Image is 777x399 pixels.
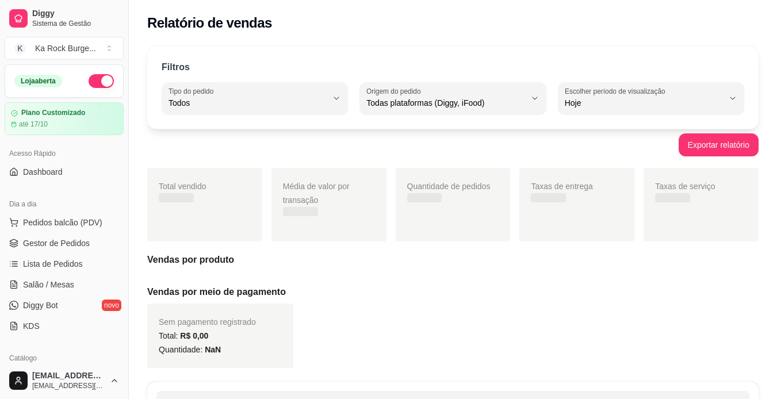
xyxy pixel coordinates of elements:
[5,213,124,232] button: Pedidos balcão (PDV)
[14,43,26,54] span: K
[159,331,208,340] span: Total:
[655,182,715,191] span: Taxas de serviço
[205,345,221,354] span: NaN
[23,279,74,290] span: Salão / Mesas
[5,102,124,135] a: Plano Customizadoaté 17/10
[5,195,124,213] div: Dia a dia
[679,133,759,156] button: Exportar relatório
[5,234,124,252] a: Gestor de Pedidos
[159,317,256,327] span: Sem pagamento registrado
[35,43,96,54] div: Ka Rock Burge ...
[283,182,350,205] span: Média de valor por transação
[162,60,190,74] p: Filtros
[23,237,90,249] span: Gestor de Pedidos
[23,217,102,228] span: Pedidos balcão (PDV)
[5,163,124,181] a: Dashboard
[147,14,272,32] h2: Relatório de vendas
[359,82,546,114] button: Origem do pedidoTodas plataformas (Diggy, iFood)
[32,9,119,19] span: Diggy
[32,371,105,381] span: [EMAIL_ADDRESS][DOMAIN_NAME]
[159,182,206,191] span: Total vendido
[5,255,124,273] a: Lista de Pedidos
[23,258,83,270] span: Lista de Pedidos
[162,82,348,114] button: Tipo do pedidoTodos
[366,97,525,109] span: Todas plataformas (Diggy, iFood)
[531,182,592,191] span: Taxas de entrega
[147,253,759,267] h5: Vendas por produto
[89,74,114,88] button: Alterar Status
[5,5,124,32] a: DiggySistema de Gestão
[147,285,759,299] h5: Vendas por meio de pagamento
[32,381,105,390] span: [EMAIL_ADDRESS][DOMAIN_NAME]
[23,166,63,178] span: Dashboard
[5,275,124,294] a: Salão / Mesas
[19,120,48,129] article: até 17/10
[565,97,724,109] span: Hoje
[5,37,124,60] button: Select a team
[558,82,744,114] button: Escolher período de visualizaçãoHoje
[5,144,124,163] div: Acesso Rápido
[23,300,58,311] span: Diggy Bot
[565,86,669,96] label: Escolher período de visualização
[5,367,124,394] button: [EMAIL_ADDRESS][DOMAIN_NAME][EMAIL_ADDRESS][DOMAIN_NAME]
[180,331,208,340] span: R$ 0,00
[5,317,124,335] a: KDS
[159,345,221,354] span: Quantidade:
[169,97,327,109] span: Todos
[21,109,85,117] article: Plano Customizado
[366,86,424,96] label: Origem do pedido
[169,86,217,96] label: Tipo do pedido
[14,75,62,87] div: Loja aberta
[5,349,124,367] div: Catálogo
[23,320,40,332] span: KDS
[32,19,119,28] span: Sistema de Gestão
[5,296,124,314] a: Diggy Botnovo
[407,182,491,191] span: Quantidade de pedidos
